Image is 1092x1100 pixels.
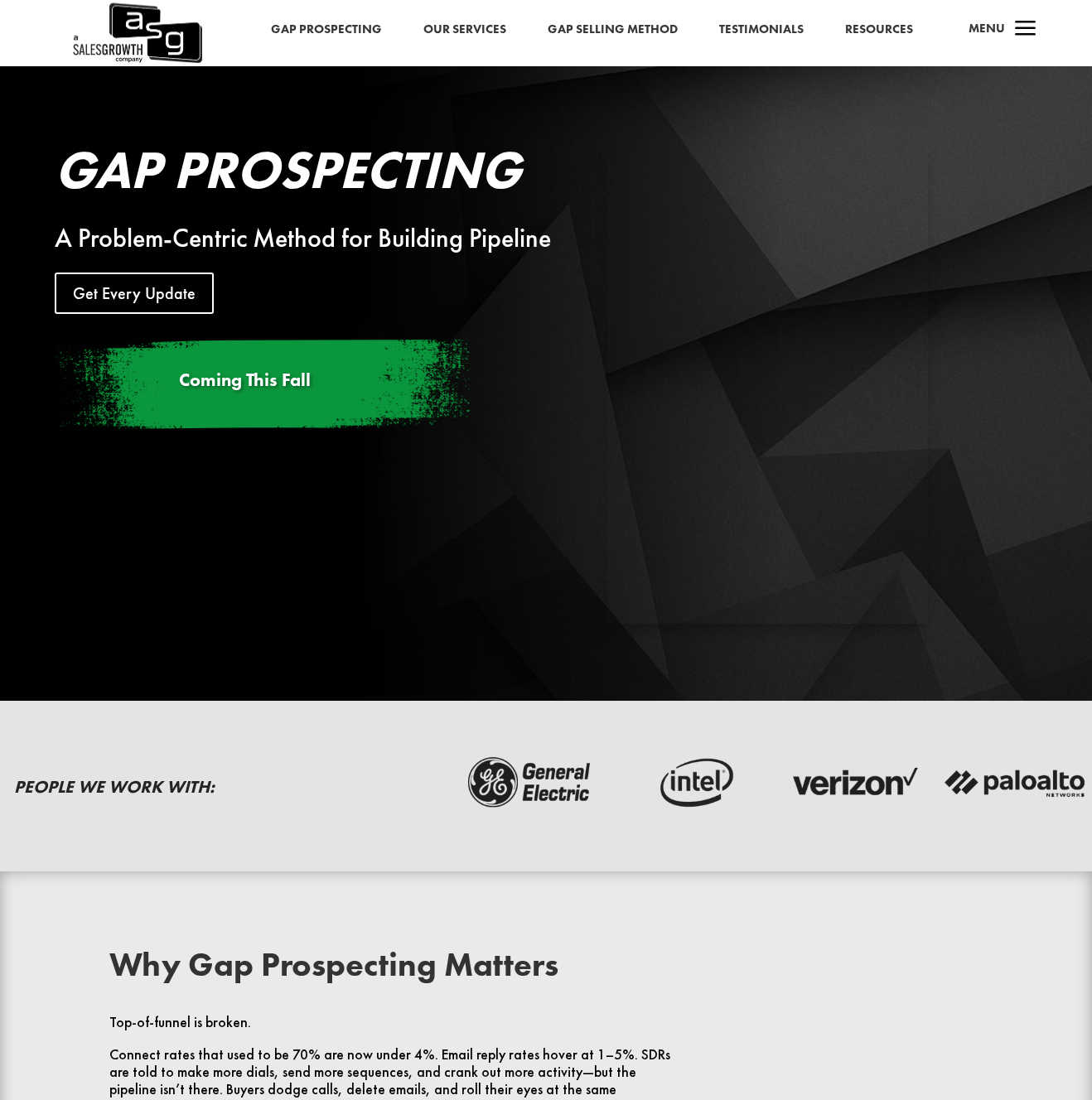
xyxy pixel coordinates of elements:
h2: Gap Prospecting [55,143,559,205]
span: a [1009,13,1042,46]
a: Our Services [423,19,506,41]
a: Get Every Update [55,273,214,314]
p: Top-of-funnel is broken. [109,1014,675,1046]
a: Resources [845,19,913,41]
h2: Why Gap Prospecting Matters [109,948,675,990]
div: A Problem-Centric Method for Building Pipeline [55,229,559,248]
img: palato-networks-logo-dark [943,754,1088,812]
a: Gap Selling Method [548,19,678,41]
img: intel-logo-dark [620,754,765,812]
img: ge-logo-dark [458,754,603,812]
span: Coming This Fall [179,368,311,392]
a: Testimonials [719,19,804,41]
span: Menu [969,20,1005,36]
a: Gap Prospecting [271,19,382,41]
img: verizon-logo-dark [781,754,926,812]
